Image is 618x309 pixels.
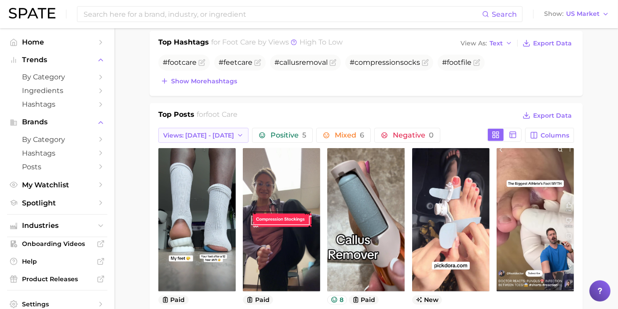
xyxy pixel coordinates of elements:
button: Industries [7,219,107,232]
span: # file [442,58,472,67]
span: Brands [22,118,92,126]
button: Columns [525,128,574,143]
button: Flag as miscategorized or irrelevant [473,59,480,66]
button: ShowUS Market [542,8,611,20]
a: Ingredients [7,84,107,97]
button: Export Data [520,37,574,49]
span: US Market [566,11,600,16]
span: Hashtags [22,100,92,108]
button: Flag as miscategorized or irrelevant [329,59,336,66]
h2: for [197,109,238,123]
button: paid [349,295,379,305]
span: Onboarding Videos [22,240,92,248]
span: Show more hashtags [171,78,237,85]
span: # [163,58,197,67]
span: Settings [22,300,92,308]
span: Views: [DATE] - [DATE] [163,132,234,139]
a: Product Releases [7,272,107,286]
span: Mixed [335,132,364,139]
button: Flag as miscategorized or irrelevant [198,59,205,66]
span: Spotlight [22,199,92,207]
span: Show [544,11,563,16]
a: Hashtags [7,146,107,160]
span: Export Data [533,40,572,47]
span: Positive [271,132,306,139]
a: Posts [7,160,107,174]
button: Flag as miscategorized or irrelevant [422,59,429,66]
span: Home [22,38,92,46]
a: Help [7,255,107,268]
span: Industries [22,222,92,230]
span: Export Data [533,112,572,119]
span: care [238,58,252,67]
span: Hashtags [22,149,92,157]
span: 6 [360,131,364,139]
h1: Top Posts [158,109,194,123]
button: Show morehashtags [158,75,239,87]
h2: for by Views [212,37,343,49]
a: by Category [7,70,107,84]
button: View AsText [458,37,515,49]
a: Spotlight [7,196,107,210]
button: Flag as miscategorized or irrelevant [254,59,261,66]
a: by Category [7,133,107,146]
span: by Category [22,135,92,144]
span: Text [490,41,503,46]
span: #callusremoval [274,58,328,67]
span: Help [22,257,92,265]
a: My Watchlist [7,178,107,192]
a: Hashtags [7,97,107,111]
button: Export Data [520,109,574,122]
span: Posts [22,163,92,171]
span: 0 [429,131,434,139]
span: foot [168,58,182,67]
span: new [412,295,442,305]
a: Onboarding Videos [7,237,107,250]
button: paid [158,295,189,305]
span: 5 [302,131,306,139]
span: Trends [22,56,92,64]
span: care [182,58,197,67]
span: Product Releases [22,275,92,283]
span: high to low [300,38,343,46]
a: Home [7,35,107,49]
img: SPATE [9,8,55,19]
h1: Top Hashtags [158,37,209,49]
button: paid [243,295,273,305]
button: Trends [7,53,107,67]
button: 8 [327,295,347,305]
span: Search [492,10,517,19]
span: foot care [223,38,256,46]
span: Ingredients [22,86,92,95]
span: by Category [22,73,92,81]
span: #compressionsocks [350,58,420,67]
span: foot care [206,110,238,119]
span: #feet [219,58,252,67]
button: Brands [7,115,107,129]
button: Views: [DATE] - [DATE] [158,128,249,143]
span: My Watchlist [22,181,92,189]
span: Negative [393,132,434,139]
span: Columns [541,132,569,139]
input: Search here for a brand, industry, or ingredient [83,7,482,22]
span: View As [461,41,487,46]
span: foot [447,58,461,67]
